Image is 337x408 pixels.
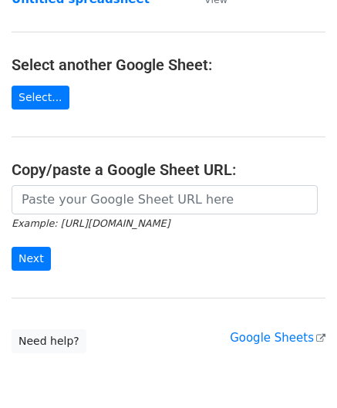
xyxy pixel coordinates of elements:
h4: Copy/paste a Google Sheet URL: [12,160,325,179]
input: Paste your Google Sheet URL here [12,185,318,214]
input: Next [12,247,51,271]
a: Google Sheets [230,331,325,345]
h4: Select another Google Sheet: [12,56,325,74]
small: Example: [URL][DOMAIN_NAME] [12,217,170,229]
a: Select... [12,86,69,110]
a: Need help? [12,329,86,353]
iframe: Chat Widget [260,334,337,408]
